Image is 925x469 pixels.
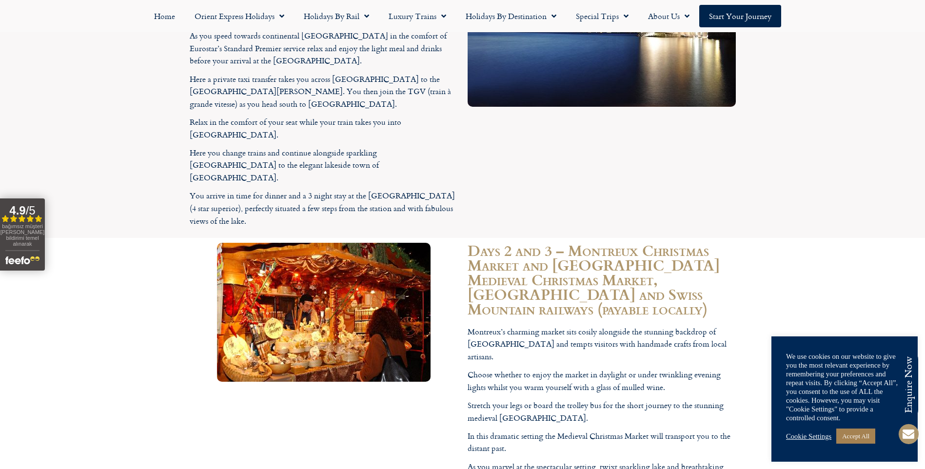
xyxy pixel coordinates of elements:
a: Orient Express Holidays [185,5,294,27]
nav: Menu [5,5,920,27]
a: Holidays by Destination [456,5,566,27]
a: Cookie Settings [786,432,831,441]
a: Special Trips [566,5,638,27]
p: Montreux’s charming market sits cosily alongside the stunning backdrop of [GEOGRAPHIC_DATA] and t... [468,326,736,363]
a: Start your Journey [699,5,781,27]
p: Here a private taxi transfer takes you across [GEOGRAPHIC_DATA] to the [GEOGRAPHIC_DATA][PERSON_N... [190,73,458,111]
p: Here you change trains and continue alongside sparkling [GEOGRAPHIC_DATA] to the elegant lakeside... [190,147,458,184]
p: Stretch your legs or board the trolley bus for the short journey to the stunning medieval [GEOGRA... [468,399,736,424]
p: Choose whether to enjoy the market in daylight or under twinkling evening lights whilst you warm ... [468,369,736,393]
a: Home [144,5,185,27]
a: About Us [638,5,699,27]
p: You arrive in time for dinner and a 3 night stay at the [GEOGRAPHIC_DATA] (4 star superior), perf... [190,190,458,227]
p: In this dramatic setting the Medieval Christmas Market will transport you to the distant past. [468,430,736,455]
p: Relax in the comfort of your seat while your train takes you into [GEOGRAPHIC_DATA]. [190,116,458,141]
div: We use cookies on our website to give you the most relevant experience by remembering your prefer... [786,352,903,422]
a: Accept All [836,429,875,444]
p: As you speed towards continental [GEOGRAPHIC_DATA] in the comfort of Eurostar’s Standard Premier ... [190,30,458,67]
a: Luxury Trains [379,5,456,27]
a: Holidays by Rail [294,5,379,27]
h2: Days 2 and 3 – Montreux Christmas Market and [GEOGRAPHIC_DATA] Medieval Christmas Market, [GEOGRA... [468,243,736,316]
